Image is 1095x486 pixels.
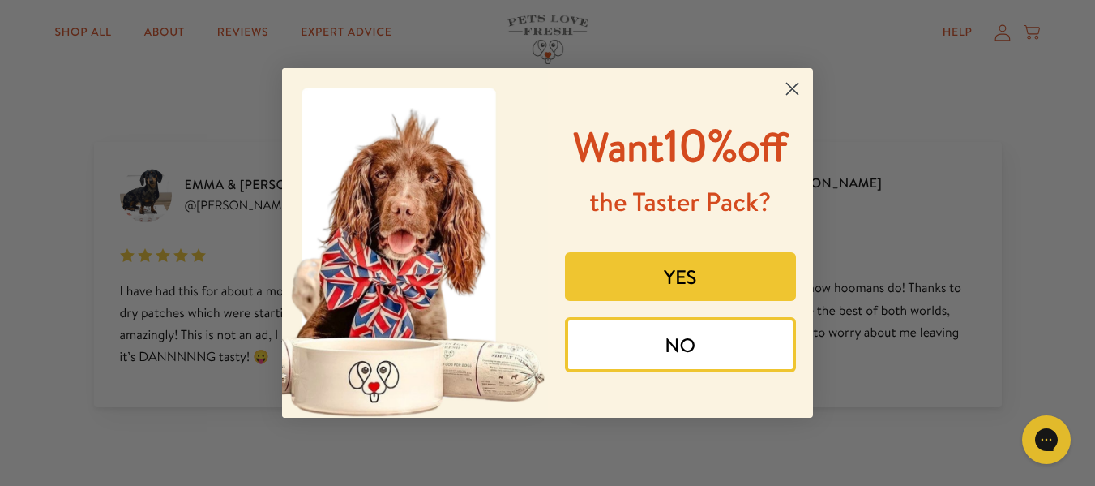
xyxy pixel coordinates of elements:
img: 8afefe80-1ef6-417a-b86b-9520c2248d41.jpeg [282,68,548,418]
iframe: Gorgias live chat messenger [1014,410,1079,470]
button: YES [565,252,797,301]
button: NO [565,317,797,372]
span: the Taster Pack? [589,184,771,220]
span: Want [573,119,664,175]
span: 10% [573,114,788,176]
span: off [738,119,788,175]
button: Close dialog [778,75,806,103]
